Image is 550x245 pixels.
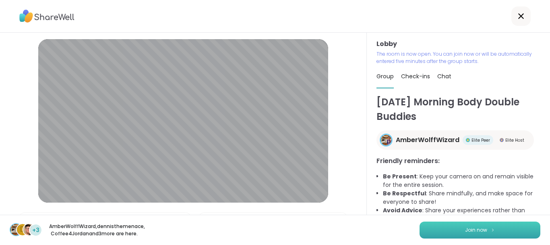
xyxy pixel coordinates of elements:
[500,138,504,142] img: Elite Host
[376,130,534,150] a: AmberWolffWizardAmberWolffWizardElite PeerElite PeerElite HostElite Host
[376,156,540,166] h3: Friendly reminders:
[401,72,430,80] span: Check-ins
[396,135,459,145] span: AmberWolffWizard
[376,39,540,49] h3: Lobby
[381,135,391,145] img: AmberWolffWizard
[376,50,540,65] p: The room is now open. You can join now or will be automatically entered five minutes after the gr...
[383,206,540,223] li: : Share your experiences rather than advice, as peers are not mental health professionals.
[376,72,394,80] span: Group
[23,224,35,235] img: Coffee4Jordan
[376,95,540,124] h1: [DATE] Morning Body Double Buddies
[505,137,524,143] span: Elite Host
[437,72,451,80] span: Chat
[49,223,139,237] p: AmberWolffWizard , dennisthemenace , Coffee4Jordan and 3 more are here.
[383,172,540,189] li: : Keep your camera on and remain visible for the entire session.
[383,206,422,214] b: Avoid Advice
[10,224,22,235] img: AmberWolffWizard
[466,138,470,142] img: Elite Peer
[383,172,417,180] b: Be Present
[465,226,487,234] span: Join now
[420,222,540,239] button: Join now
[383,189,540,206] li: : Share mindfully, and make space for everyone to share!
[33,213,35,229] span: |
[490,228,495,232] img: ShareWell Logomark
[22,213,29,229] img: Microphone
[471,137,490,143] span: Elite Peer
[32,226,39,235] span: +3
[20,224,25,235] span: d
[19,7,74,25] img: ShareWell Logo
[383,189,426,197] b: Be Respectful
